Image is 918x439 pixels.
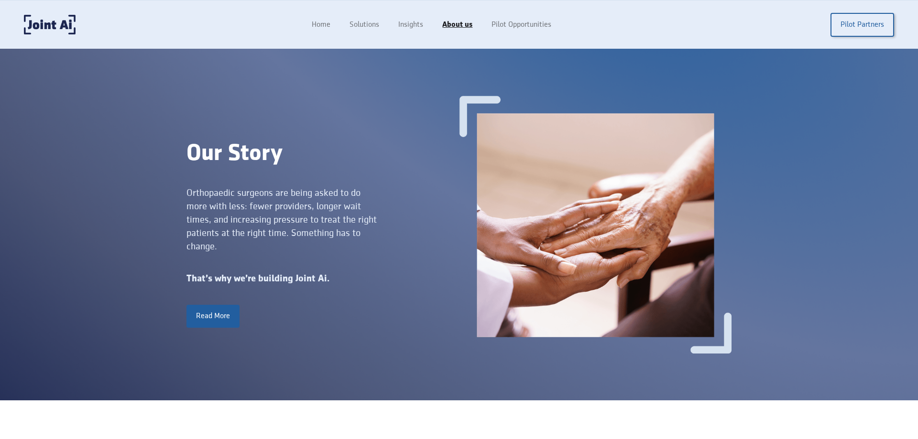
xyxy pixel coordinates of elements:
[433,16,482,34] a: About us
[302,16,340,34] a: Home
[186,140,459,167] div: Our Story
[340,16,389,34] a: Solutions
[186,272,459,286] div: That’s why we’re building Joint Ai.
[24,15,76,34] a: home
[482,16,561,34] a: Pilot Opportunities
[389,16,433,34] a: Insights
[831,13,894,37] a: Pilot Partners
[186,186,377,253] div: Orthopaedic surgeons are being asked to do more with less: fewer providers, longer wait times, an...
[186,305,240,328] a: Read More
